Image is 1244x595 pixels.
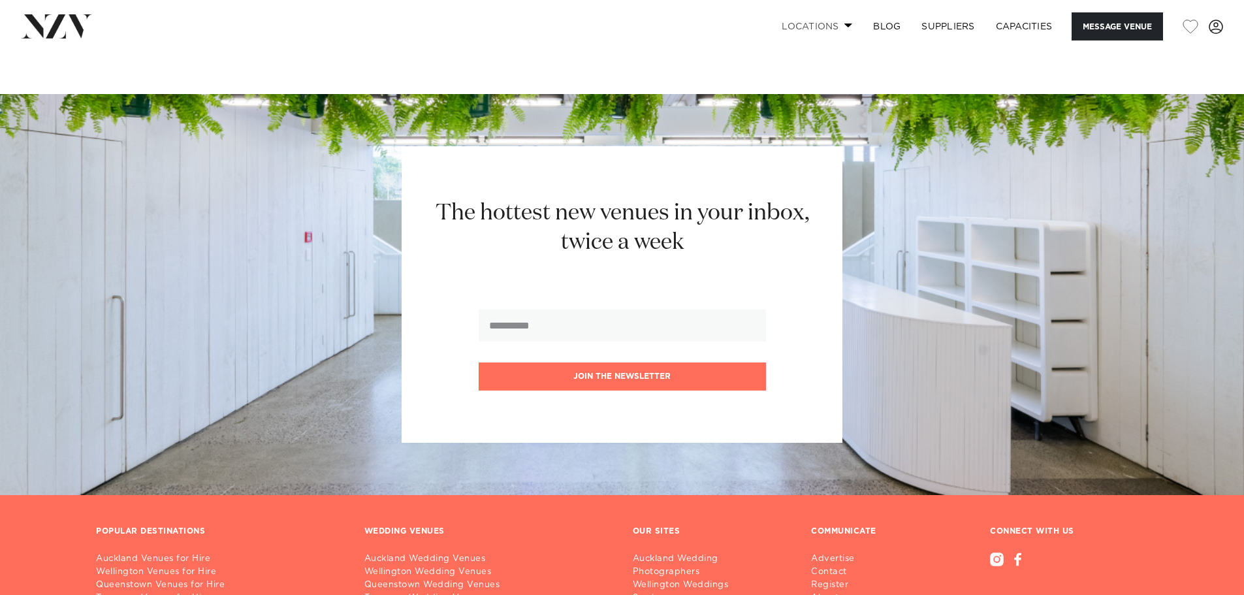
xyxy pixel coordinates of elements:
a: Capacities [985,12,1063,40]
a: Contact [811,566,907,579]
h3: WEDDING VENUES [364,526,445,537]
img: nzv-logo.png [21,14,92,38]
h3: COMMUNICATE [811,526,876,537]
a: Auckland Wedding Photographers [633,553,791,579]
a: Wellington Weddings [633,579,791,592]
a: Queenstown Wedding Venues [364,579,612,592]
h2: The hottest new venues in your inbox, twice a week [419,199,825,257]
h3: CONNECT WITH US [990,526,1148,537]
a: Auckland Wedding Venues [364,553,612,566]
a: Locations [771,12,863,40]
a: Wellington Venues for Hire [96,566,343,579]
button: Message Venue [1072,12,1163,40]
a: Wellington Wedding Venues [364,566,612,579]
button: Join the newsletter [479,362,766,391]
a: SUPPLIERS [911,12,985,40]
a: Advertise [811,553,907,566]
a: Queenstown Venues for Hire [96,579,343,592]
a: Auckland Venues for Hire [96,553,343,566]
a: Register [811,579,907,592]
a: BLOG [863,12,911,40]
h3: POPULAR DESTINATIONS [96,526,205,537]
h3: OUR SITES [633,526,680,537]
